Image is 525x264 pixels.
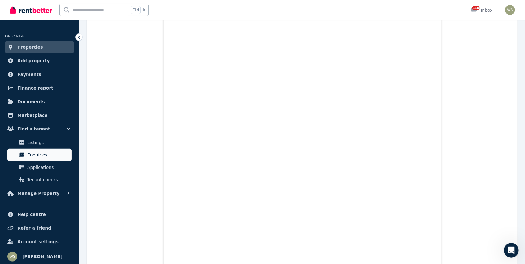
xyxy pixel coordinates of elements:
span: ORGANISE [5,34,24,38]
a: Documents [5,95,74,108]
div: Are there any lease agreements which are available to lease to company instead of individuals [22,168,119,194]
button: Emoji picker [10,203,15,208]
span: Marketplace [17,112,47,119]
span: Find a tenant [17,125,50,133]
span: Enquiries [27,151,69,159]
button: Find a tenant [5,123,74,135]
a: Add property [5,55,74,67]
a: Refer a friend [5,222,74,234]
button: Scroll to bottom [57,175,67,186]
a: Tenant checks [7,174,72,186]
div: What can we help with [DATE]? [10,72,78,78]
span: Manage Property [17,190,59,197]
span: [PERSON_NAME] [22,253,63,260]
span: Tenant checks [27,176,69,183]
textarea: Message… [5,190,119,200]
span: Refer a friend [17,224,51,232]
div: Please make sure to click the options to 'get more help' if we haven't answered your question. [5,105,102,131]
a: Marketplace [5,109,74,121]
iframe: Intercom live chat [504,243,519,258]
span: Add property [17,57,50,64]
button: Upload attachment [29,203,34,208]
span: Ctrl [131,6,141,14]
div: The RentBetter Team says… [5,105,119,131]
button: go back [4,2,16,14]
span: Account settings [17,238,59,245]
button: Gif picker [20,203,24,208]
span: Listings [27,139,69,146]
button: Home [108,2,120,14]
img: Whitney Smith [505,5,515,15]
div: Thanks for help, [79,90,114,96]
div: The RentBetter Team says… [5,68,119,86]
img: Profile image for The RentBetter Team [18,3,28,13]
span: Finance report [17,84,53,92]
div: Whitney says… [5,168,119,199]
a: Listings [7,136,72,149]
a: Properties [5,41,74,53]
button: Send a message… [106,200,116,210]
h1: The RentBetter Team [30,6,82,11]
div: Whitney says… [5,86,119,105]
div: What can we help with [DATE]? [5,68,83,81]
a: Finance report [5,82,74,94]
span: Applications [27,164,69,171]
a: Help centre [5,208,74,221]
a: Applications [7,161,72,174]
button: Manage Property [5,187,74,200]
div: The RentBetter Team says… [5,36,119,68]
div: You're very welcome! If you have any more questions or need further assistance, just let me know.... [5,131,102,163]
span: Properties [17,43,43,51]
a: Enquiries [7,149,72,161]
div: Thanks for help, [74,86,119,100]
div: Inbox [471,7,493,13]
div: Are there any lease agreements which are available to lease to company instead of individuals [27,172,114,190]
div: You're very welcome! If you have any more questions or need further assistance, just let me know.... [10,135,97,159]
img: Whitney Smith [7,252,17,262]
a: Payments [5,68,74,81]
span: 116 [472,6,480,10]
div: Please make sure to click the options to 'get more help' if we haven't answered your question. [10,109,97,127]
span: k [143,7,145,12]
div: The RentBetter Team says… [5,131,119,168]
a: Account settings [5,235,74,248]
div: Hi there 👋 This is Fin speaking. I’m here to answer your questions, but you’ll always have the op... [10,39,97,64]
span: Documents [17,98,45,105]
span: Help centre [17,211,46,218]
span: Payments [17,71,41,78]
div: Hi there 👋 This is Fin speaking. I’m here to answer your questions, but you’ll always have the op... [5,36,102,67]
img: RentBetter [10,5,52,15]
